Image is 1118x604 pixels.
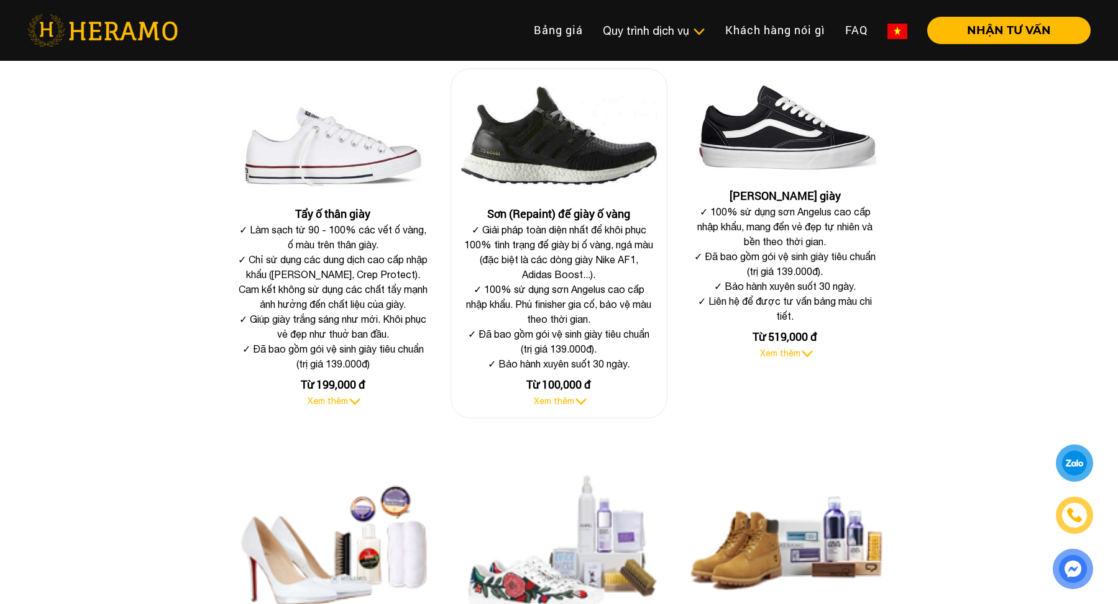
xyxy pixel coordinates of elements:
div: ✓ Giúp giày trắng sáng như mới. Khôi phục vẻ đẹp như thuở ban đầu. [237,312,429,341]
span: Xem thêm [760,348,800,358]
a: Tẩy ố thân giàyTẩy ố thân giày✓ Làm sạch từ 90 - 100% các vết ố vàng, ố màu trên thân giày. ✓ Chỉ... [224,68,442,418]
div: [PERSON_NAME] giày [686,187,884,204]
div: ✓ Giải pháp toàn diện nhất để khôi phục 100% tình trạng đế giày bị ố vàng, ngả màu (đặc biệt là c... [464,222,654,282]
img: Sơn (Repaint) đế giày ố vàng [461,79,658,196]
div: Sơn (Repaint) đế giày ố vàng [461,205,658,222]
a: NHẬN TƯ VẤN [917,25,1091,36]
div: ✓ 100% sử dụng sơn Angelus cao cấp nhập khẩu, mang đến vẻ đẹp tự nhiên và bền theo thời gian. [689,204,881,249]
a: phone-icon [1056,497,1093,534]
span: Xem thêm [534,396,574,406]
img: Tẩy ố thân giày [234,78,432,196]
div: Từ 100,000 đ [461,376,658,393]
div: ✓ Liên hệ để được tư vấn bảng màu chi tiết. [689,294,881,323]
a: FAQ [835,17,877,43]
div: ✓ Làm sạch từ 90 - 100% các vết ố vàng, ố màu trên thân giày. [237,222,429,252]
a: Sơn (Repaint) đế giày ố vàngSơn (Repaint) đế giày ố vàng✓ Giải pháp toàn diện nhất để khôi phục 1... [451,68,668,418]
div: ✓ Bảo hành xuyên suốt 30 ngày. [689,279,881,294]
div: ✓ Chỉ sử dụng các dung dịch cao cấp nhập khẩu ([PERSON_NAME], Crep Protect). Cam kết không sử dụn... [237,252,429,312]
div: ✓ Đã bao gồm gói vệ sinh giày tiêu chuẩn (trị giá 139.000đ). [464,327,654,356]
div: Quy trình dịch vụ [603,22,705,39]
div: Từ 199,000 đ [234,376,432,393]
img: subToggleIcon [800,348,813,360]
img: phone-icon [1065,506,1083,525]
div: Từ 519,000 đ [686,328,884,345]
span: Xem thêm [308,396,348,406]
img: heramo-logo.png [27,14,178,47]
button: NHẬN TƯ VẤN [927,17,1091,44]
div: ✓ Bảo hành xuyên suốt 30 ngày. [464,356,654,371]
a: Sơn nhuộm giày[PERSON_NAME] giày✓ 100% sử dụng sơn Angelus cao cấp nhập khẩu, mang đến vẻ đẹp tự ... [676,68,894,370]
div: ✓ Đã bao gồm gói vệ sinh giày tiêu chuẩn (trị giá 139.000đ). [689,249,881,279]
img: Sơn nhuộm giày [686,78,884,178]
a: Bảng giá [524,17,593,43]
img: subToggleIcon [574,395,587,408]
img: subToggleIcon [692,25,705,38]
div: ✓ 100% sử dụng sơn Angelus cao cấp nhập khẩu. Phủ finisher gia cố, bảo vệ màu theo thời gian. [464,282,654,327]
img: vn-flag.png [887,24,907,39]
img: subToggleIcon [348,395,361,408]
a: Khách hàng nói gì [715,17,835,43]
div: Tẩy ố thân giày [234,205,432,222]
div: ✓ Đã bao gồm gói vệ sinh giày tiêu chuẩn (trị giá 139.000đ) [237,341,429,371]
